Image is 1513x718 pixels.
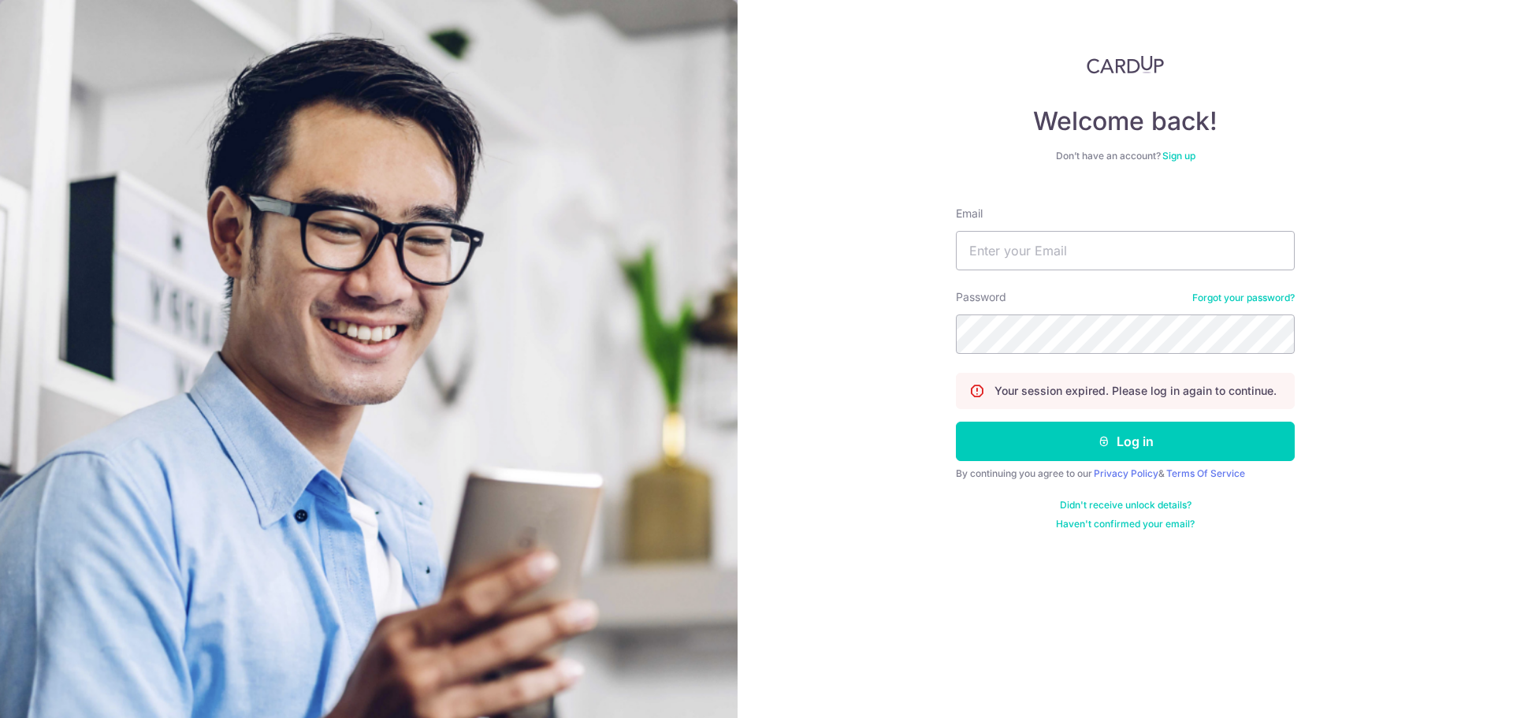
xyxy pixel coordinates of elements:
div: By continuing you agree to our & [956,467,1295,480]
p: Your session expired. Please log in again to continue. [994,383,1277,399]
a: Didn't receive unlock details? [1060,499,1191,512]
a: Haven't confirmed your email? [1056,518,1195,530]
label: Email [956,206,983,221]
img: CardUp Logo [1087,55,1164,74]
h4: Welcome back! [956,106,1295,137]
div: Don’t have an account? [956,150,1295,162]
input: Enter your Email [956,231,1295,270]
a: Privacy Policy [1094,467,1158,479]
label: Password [956,289,1006,305]
a: Terms Of Service [1166,467,1245,479]
a: Forgot your password? [1192,292,1295,304]
button: Log in [956,422,1295,461]
a: Sign up [1162,150,1195,162]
